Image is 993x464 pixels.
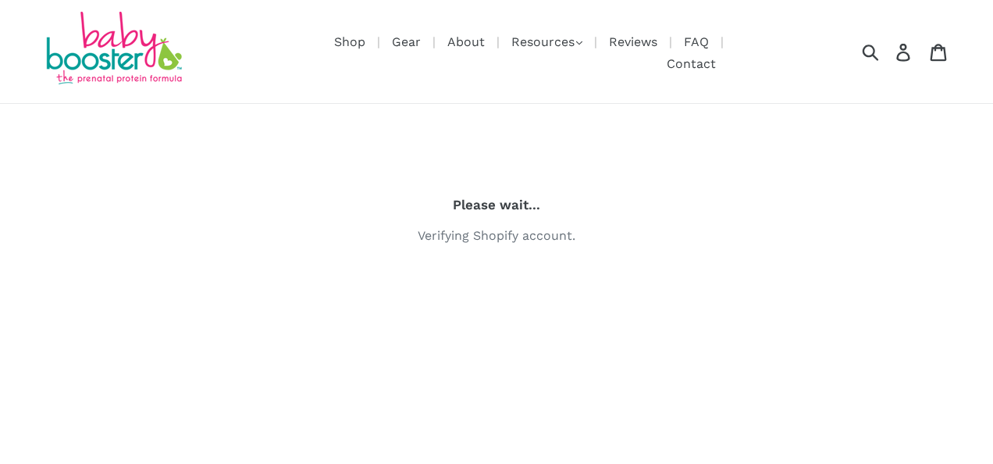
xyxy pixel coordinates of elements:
a: FAQ [676,32,717,52]
h4: Please wait... [52,197,941,212]
a: Gear [384,32,429,52]
input: Search [867,34,910,69]
a: About [440,32,493,52]
a: Contact [659,54,724,73]
button: Resources [504,30,590,54]
p: Verifying Shopify account. [52,227,941,245]
a: Shop [326,32,373,52]
img: Baby Booster Prenatal Protein Supplements [43,12,183,87]
a: Reviews [601,32,665,52]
